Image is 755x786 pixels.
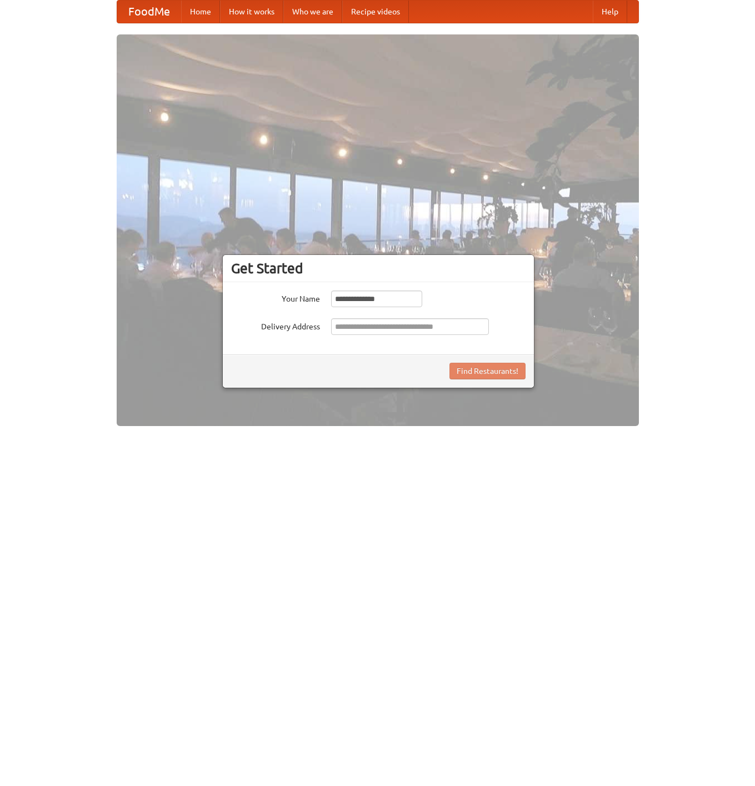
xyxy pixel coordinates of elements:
[593,1,627,23] a: Help
[117,1,181,23] a: FoodMe
[220,1,283,23] a: How it works
[181,1,220,23] a: Home
[231,291,320,304] label: Your Name
[231,318,320,332] label: Delivery Address
[342,1,409,23] a: Recipe videos
[449,363,526,379] button: Find Restaurants!
[231,260,526,277] h3: Get Started
[283,1,342,23] a: Who we are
